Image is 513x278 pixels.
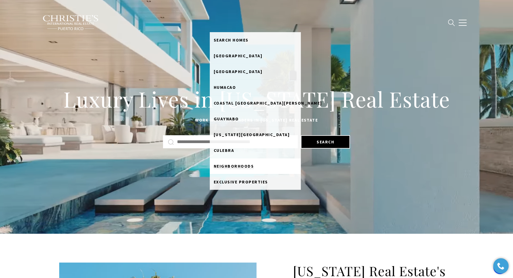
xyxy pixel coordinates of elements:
[59,86,454,112] h1: Luxury Lives in [US_STATE] Real Estate
[210,142,301,158] a: Culebra
[214,37,249,43] span: Search Homes
[214,53,263,59] span: [GEOGRAPHIC_DATA]
[214,148,234,153] span: Culebra
[210,95,301,111] a: Coastal [GEOGRAPHIC_DATA][PERSON_NAME]
[210,48,301,64] a: [GEOGRAPHIC_DATA]
[214,132,290,137] span: [US_STATE][GEOGRAPHIC_DATA]
[210,64,301,79] a: [GEOGRAPHIC_DATA]
[210,158,301,174] a: Neighborhoods
[214,116,239,122] span: Guaynabo
[42,15,99,31] img: Christie's International Real Estate black text logo
[214,100,322,106] span: Coastal [GEOGRAPHIC_DATA][PERSON_NAME]
[214,179,268,185] span: Exclusive Properties
[210,127,301,142] a: [US_STATE][GEOGRAPHIC_DATA]
[210,32,301,48] a: Search Homes
[210,174,301,190] a: Exclusive Properties
[214,85,236,90] span: Humacao
[177,138,293,146] input: Search by Address, City, or Neighborhood
[301,135,350,149] button: Search
[210,79,301,95] a: Humacao
[214,69,263,74] span: [GEOGRAPHIC_DATA]
[59,117,454,124] p: Work with the leaders in [US_STATE] Real Estate
[214,163,254,169] span: Neighborhoods
[210,111,301,127] a: Guaynabo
